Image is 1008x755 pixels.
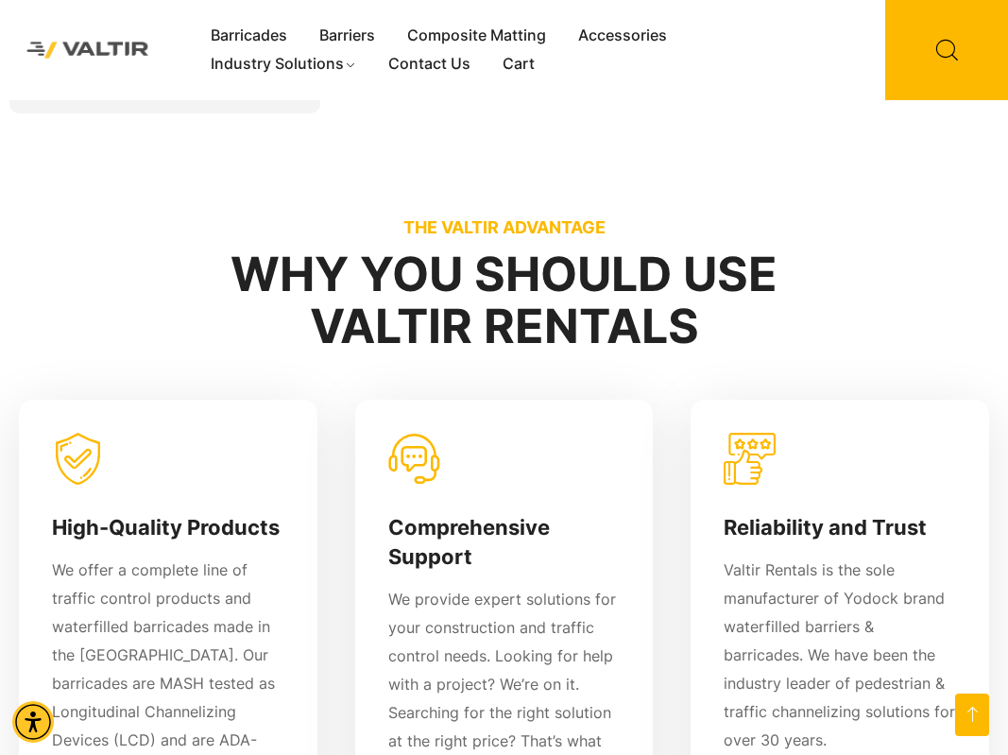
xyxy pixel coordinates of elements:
a: High-Quality Products - open in a new tab [52,513,284,542]
a: Barricades [195,22,303,50]
div: Accessibility Menu [12,701,54,743]
a: Contact Us [372,50,487,78]
p: THE VALTIR ADVANTAGE [9,217,999,238]
a: Barriers [303,22,391,50]
a: Accessories [562,22,683,50]
a: Industry Solutions [195,50,373,78]
a: Cart [487,50,551,78]
a: Open this option [955,694,989,736]
p: Valtir Rentals is the sole manufacturer of Yodock brand waterfilled barriers & barricades. We hav... [724,557,956,754]
img: Valtir Rentals [14,29,162,71]
a: Composite Matting [391,22,562,50]
h3: Reliability and Trust [724,513,956,542]
h3: Comprehensive Support [388,513,621,572]
a: Comprehensive Support - open in a new tab [388,513,621,572]
h2: Why You Should Use Valtir Rentals [9,249,999,352]
a: Reliability and Trust - open in a new tab [724,513,956,542]
h3: High-Quality Products [52,513,284,542]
